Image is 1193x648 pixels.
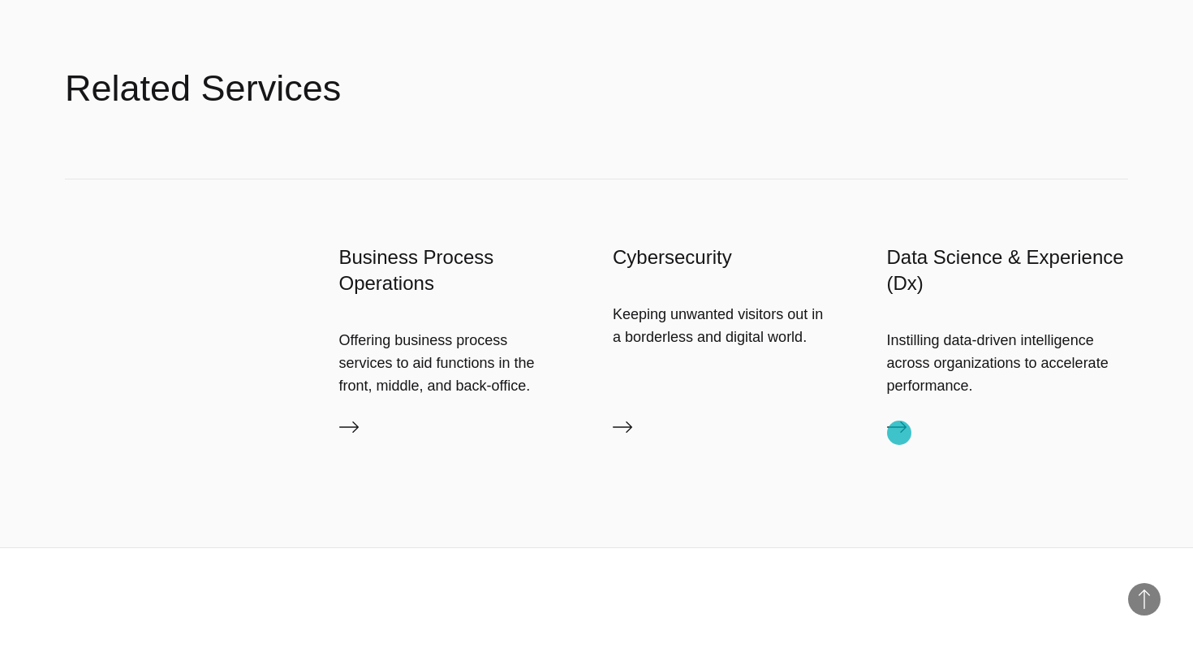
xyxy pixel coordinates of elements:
[65,64,341,113] h2: Related Services
[613,303,855,348] div: Keeping unwanted visitors out in a borderless and digital world.
[887,329,1129,398] div: Instilling data-driven intelligence across organizations to accelerate performance.
[339,244,581,296] h3: Business Process Operations
[1128,583,1161,616] button: Back to Top
[339,329,581,398] div: Offering business process services to aid functions in the front, middle, and back-office.
[887,244,1129,296] h3: Data Science & Experience (Dx)
[613,244,855,270] h3: Cybersecurity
